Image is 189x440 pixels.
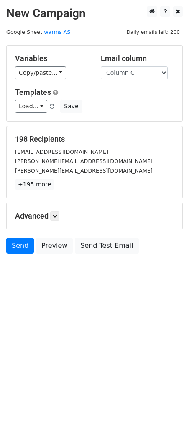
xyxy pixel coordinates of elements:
h5: Advanced [15,211,174,221]
a: Daily emails left: 200 [123,29,183,35]
a: Preview [36,238,73,254]
h5: 198 Recipients [15,135,174,144]
a: Load... [15,100,47,113]
a: Templates [15,88,51,97]
h5: Email column [101,54,174,63]
small: [EMAIL_ADDRESS][DOMAIN_NAME] [15,149,108,155]
span: Daily emails left: 200 [123,28,183,37]
a: +195 more [15,179,54,190]
a: Copy/paste... [15,66,66,79]
button: Save [60,100,82,113]
h2: New Campaign [6,6,183,20]
h5: Variables [15,54,88,63]
iframe: Chat Widget [147,400,189,440]
small: Google Sheet: [6,29,70,35]
small: [PERSON_NAME][EMAIL_ADDRESS][DOMAIN_NAME] [15,158,153,164]
a: warms AS [44,29,70,35]
small: [PERSON_NAME][EMAIL_ADDRESS][DOMAIN_NAME] [15,168,153,174]
a: Send Test Email [75,238,138,254]
a: Send [6,238,34,254]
